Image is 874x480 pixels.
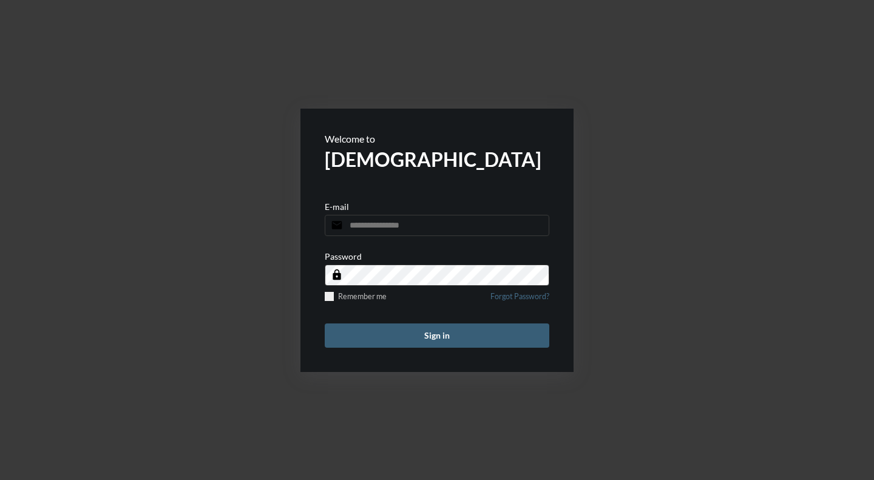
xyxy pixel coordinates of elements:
[490,292,549,308] a: Forgot Password?
[325,201,349,212] p: E-mail
[325,133,549,144] p: Welcome to
[325,323,549,348] button: Sign in
[325,292,387,301] label: Remember me
[325,251,362,262] p: Password
[325,147,549,171] h2: [DEMOGRAPHIC_DATA]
